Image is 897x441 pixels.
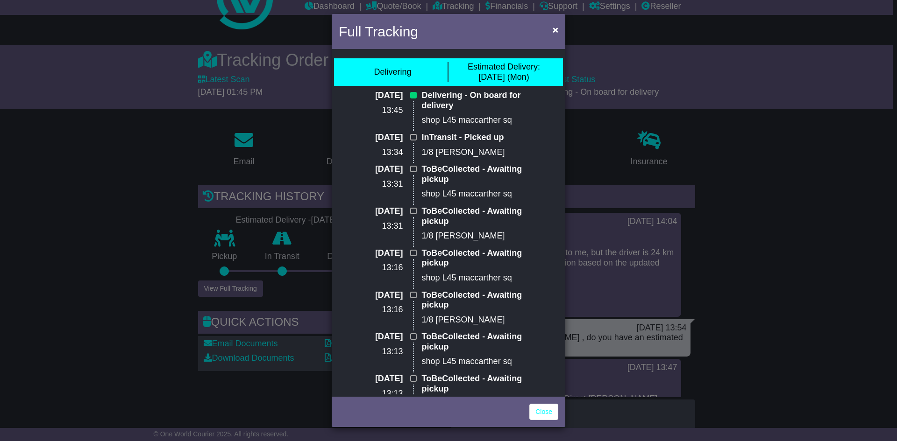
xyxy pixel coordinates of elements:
[359,332,403,342] p: [DATE]
[359,147,403,158] p: 13:34
[359,248,403,259] p: [DATE]
[359,91,403,101] p: [DATE]
[422,206,539,226] p: ToBeCollected - Awaiting pickup
[359,305,403,315] p: 13:16
[359,290,403,301] p: [DATE]
[422,189,539,199] p: shop L45 maccarther sq
[359,263,403,273] p: 13:16
[359,164,403,175] p: [DATE]
[422,115,539,126] p: shop L45 maccarther sq
[359,221,403,231] p: 13:31
[359,374,403,384] p: [DATE]
[422,374,539,394] p: ToBeCollected - Awaiting pickup
[422,332,539,352] p: ToBeCollected - Awaiting pickup
[359,347,403,357] p: 13:13
[468,62,540,71] span: Estimated Delivery:
[359,105,403,116] p: 13:45
[529,404,558,420] a: Close
[359,133,403,143] p: [DATE]
[548,20,563,39] button: Close
[359,206,403,217] p: [DATE]
[422,357,539,367] p: shop L45 maccarther sq
[468,62,540,82] div: [DATE] (Mon)
[339,21,418,42] h4: Full Tracking
[422,91,539,111] p: Delivering - On board for delivery
[422,273,539,283] p: shop L45 maccarther sq
[422,315,539,325] p: 1/8 [PERSON_NAME]
[422,290,539,310] p: ToBeCollected - Awaiting pickup
[422,231,539,241] p: 1/8 [PERSON_NAME]
[422,133,539,143] p: InTransit - Picked up
[553,24,558,35] span: ×
[374,67,411,77] div: Delivering
[422,147,539,158] p: 1/8 [PERSON_NAME]
[359,389,403,399] p: 13:13
[359,179,403,189] p: 13:31
[422,164,539,184] p: ToBeCollected - Awaiting pickup
[422,248,539,268] p: ToBeCollected - Awaiting pickup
